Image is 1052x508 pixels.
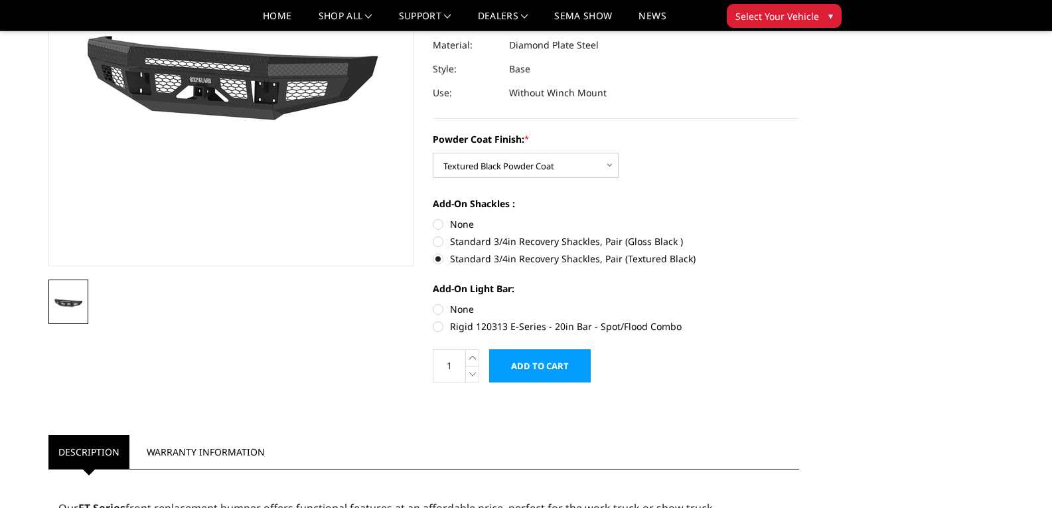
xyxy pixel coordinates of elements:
label: Rigid 120313 E-Series - 20in Bar - Spot/Flood Combo [433,319,799,333]
dt: Style: [433,57,499,81]
span: Select Your Vehicle [735,9,819,23]
a: shop all [319,11,372,31]
dd: Base [509,57,530,81]
dt: Use: [433,81,499,105]
a: Warranty Information [137,435,275,469]
a: Dealers [478,11,528,31]
input: Add to Cart [489,349,591,382]
a: SEMA Show [554,11,612,31]
label: Add-On Shackles : [433,197,799,211]
span: ▾ [828,9,833,23]
label: Powder Coat Finish: [433,132,799,146]
label: None [433,302,799,316]
a: Description [48,435,129,469]
a: Support [399,11,451,31]
label: Add-On Light Bar: [433,282,799,296]
label: None [433,217,799,231]
dt: Material: [433,33,499,57]
iframe: Chat Widget [986,444,1052,508]
dd: Diamond Plate Steel [509,33,599,57]
a: Home [263,11,291,31]
label: Standard 3/4in Recovery Shackles, Pair (Gloss Black ) [433,234,799,248]
a: News [639,11,666,31]
dd: Without Winch Mount [509,81,607,105]
button: Select Your Vehicle [727,4,842,28]
img: 2017-2022 Ford F250-350 - FT Series - Base Front Bumper [52,293,84,311]
label: Standard 3/4in Recovery Shackles, Pair (Textured Black) [433,252,799,266]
